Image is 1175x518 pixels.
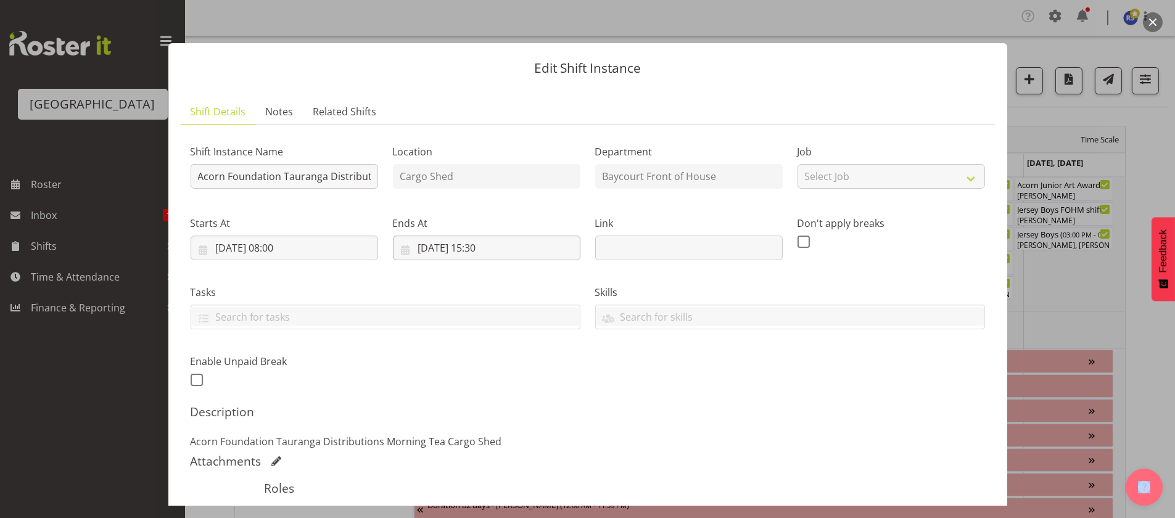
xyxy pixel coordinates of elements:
[313,104,377,119] span: Related Shifts
[595,144,783,159] label: Department
[191,104,246,119] span: Shift Details
[191,236,378,260] input: Click to select...
[191,454,262,469] h5: Attachments
[266,104,294,119] span: Notes
[393,144,580,159] label: Location
[191,434,985,449] p: Acorn Foundation Tauranga Distributions Morning Tea Cargo Shed
[191,405,985,419] h5: Description
[1152,217,1175,301] button: Feedback - Show survey
[393,236,580,260] input: Click to select...
[1138,481,1150,493] img: help-xxl-2.png
[595,285,985,300] label: Skills
[595,216,783,231] label: Link
[191,164,378,189] input: Shift Instance Name
[798,216,985,231] label: Don't apply breaks
[181,62,995,75] p: Edit Shift Instance
[191,307,580,326] input: Search for tasks
[393,216,580,231] label: Ends At
[264,481,911,496] h5: Roles
[191,354,378,369] label: Enable Unpaid Break
[798,144,985,159] label: Job
[191,285,580,300] label: Tasks
[596,307,984,326] input: Search for skills
[191,216,378,231] label: Starts At
[191,144,378,159] label: Shift Instance Name
[1158,229,1169,273] span: Feedback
